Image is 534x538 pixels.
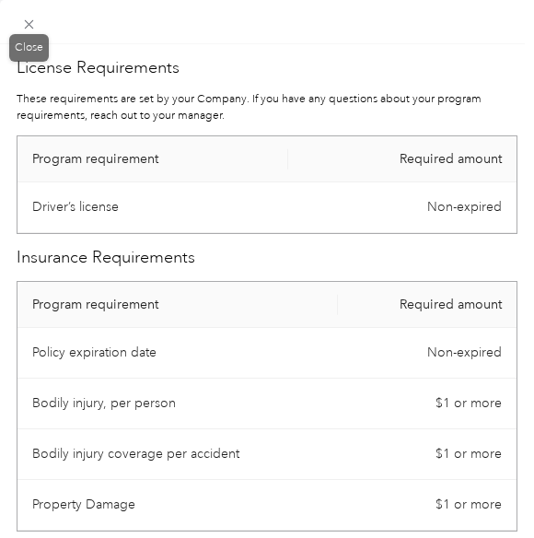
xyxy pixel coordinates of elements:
[338,282,517,328] th: Required amount
[338,328,517,379] td: Non-expired
[17,480,338,531] td: Property Damage
[17,429,338,480] td: Bodily injury coverage per accident
[338,379,517,429] td: $1 or more
[17,379,338,429] td: Bodily injury, per person
[17,282,338,328] th: Program requirement
[17,328,338,379] td: Policy expiration date
[338,429,517,480] td: $1 or more
[9,34,49,62] div: Close
[17,55,517,80] h2: License Requirements
[17,182,288,233] td: Driver’s license
[17,91,517,124] p: These requirements are set by your Company. If you have any questions about your program requirem...
[338,480,517,531] td: $1 or more
[17,245,517,270] h2: Insurance Requirements
[288,136,517,182] th: Required amount
[288,182,517,233] td: Non-expired
[431,435,534,538] iframe: Everlance-gr Chat Button Frame
[17,136,288,182] th: Program requirement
